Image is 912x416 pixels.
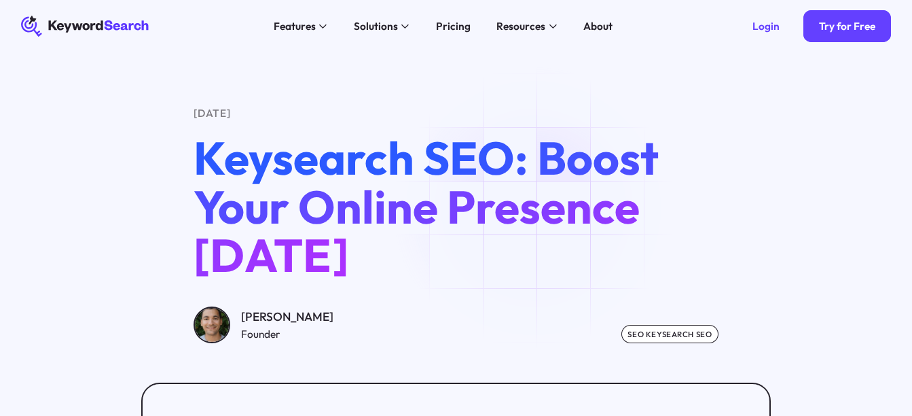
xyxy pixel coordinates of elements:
[819,20,875,33] div: Try for Free
[194,105,718,121] div: [DATE]
[436,18,471,34] div: Pricing
[803,10,891,41] a: Try for Free
[496,18,545,34] div: Resources
[576,16,621,37] a: About
[194,128,659,284] span: Keysearch SEO: Boost Your Online Presence [DATE]
[621,325,718,343] div: SEO keysearch seo
[354,18,398,34] div: Solutions
[583,18,613,34] div: About
[274,18,316,34] div: Features
[752,20,780,33] div: Login
[428,16,478,37] a: Pricing
[737,10,795,41] a: Login
[241,308,333,326] div: [PERSON_NAME]
[241,326,333,342] div: Founder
